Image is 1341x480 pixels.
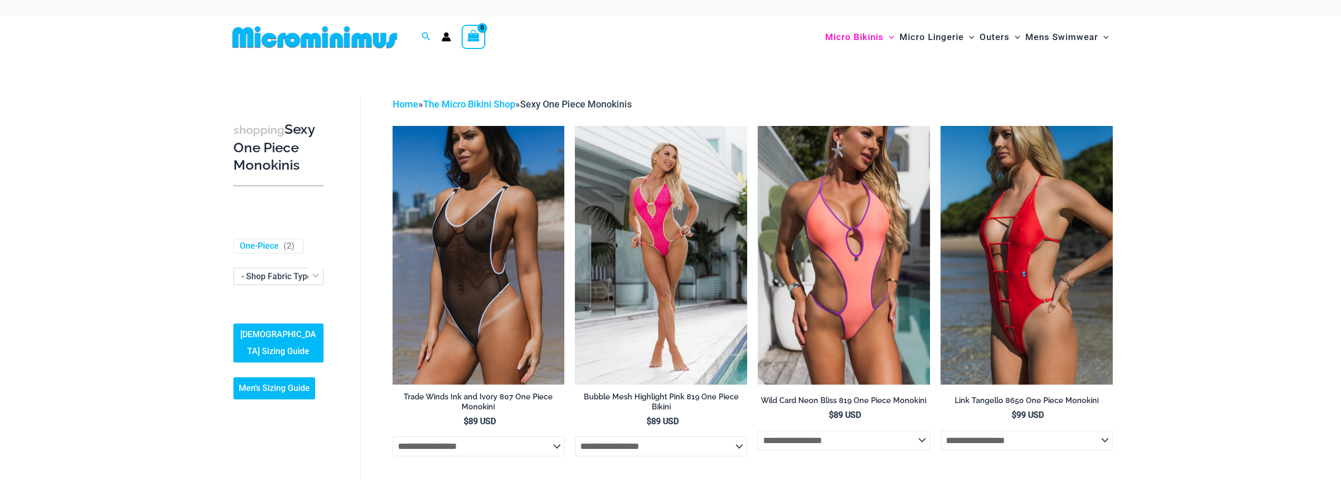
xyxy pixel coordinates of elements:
h2: Wild Card Neon Bliss 819 One Piece Monokini [758,396,930,406]
a: Micro BikinisMenu ToggleMenu Toggle [823,21,897,53]
a: Micro LingerieMenu ToggleMenu Toggle [897,21,977,53]
span: $ [464,416,468,426]
h2: Trade Winds Ink and Ivory 807 One Piece Monokini [393,392,565,412]
img: Wild Card Neon Bliss 819 One Piece 04 [758,126,930,384]
a: One-Piece [240,241,279,252]
a: Account icon link [442,32,451,42]
bdi: 89 USD [829,410,861,420]
span: - Shop Fabric Type [241,271,312,281]
span: Menu Toggle [1098,24,1109,51]
bdi: 89 USD [464,416,496,426]
a: OutersMenu ToggleMenu Toggle [977,21,1023,53]
h2: Bubble Mesh Highlight Pink 819 One Piece Bikini [575,392,747,412]
span: Menu Toggle [964,24,974,51]
span: - Shop Fabric Type [234,268,323,285]
a: Wild Card Neon Bliss 819 One Piece Monokini [758,396,930,409]
span: 2 [287,241,291,251]
a: Trade Winds Ink and Ivory 807 One Piece Monokini [393,392,565,416]
a: Bubble Mesh Highlight Pink 819 One Piece Bikini [575,392,747,416]
span: Outers [980,24,1010,51]
img: Tradewinds Ink and Ivory 807 One Piece 03 [393,126,565,384]
span: - Shop Fabric Type [233,268,324,285]
h3: Sexy One Piece Monokinis [233,121,324,174]
img: Link Tangello 8650 One Piece Monokini 11 [941,126,1113,384]
nav: Site Navigation [821,19,1113,55]
span: $ [1012,410,1016,420]
img: MM SHOP LOGO FLAT [228,25,402,49]
a: Search icon link [422,31,431,44]
span: Menu Toggle [884,24,894,51]
a: Tradewinds Ink and Ivory 807 One Piece 03Tradewinds Ink and Ivory 807 One Piece 04Tradewinds Ink ... [393,126,565,384]
span: $ [829,410,834,420]
span: shopping [233,123,285,136]
span: Micro Lingerie [899,24,964,51]
a: Men’s Sizing Guide [233,377,315,399]
span: $ [647,416,651,426]
span: Micro Bikinis [825,24,884,51]
a: Bubble Mesh Highlight Pink 819 One Piece 01Bubble Mesh Highlight Pink 819 One Piece 03Bubble Mesh... [575,126,747,384]
span: ( ) [283,241,295,252]
span: Sexy One Piece Monokinis [520,99,632,110]
a: Wild Card Neon Bliss 819 One Piece 04Wild Card Neon Bliss 819 One Piece 05Wild Card Neon Bliss 81... [758,126,930,384]
bdi: 89 USD [647,416,679,426]
a: Mens SwimwearMenu ToggleMenu Toggle [1023,21,1111,53]
span: » » [393,99,632,110]
a: Link Tangello 8650 One Piece Monokini [941,396,1113,409]
a: The Micro Bikini Shop [423,99,515,110]
a: Link Tangello 8650 One Piece Monokini 11Link Tangello 8650 One Piece Monokini 12Link Tangello 865... [941,126,1113,384]
a: [DEMOGRAPHIC_DATA] Sizing Guide [233,324,324,363]
span: Mens Swimwear [1025,24,1098,51]
img: Bubble Mesh Highlight Pink 819 One Piece 01 [575,126,747,384]
a: Home [393,99,418,110]
span: Menu Toggle [1010,24,1020,51]
a: View Shopping Cart, empty [462,25,486,49]
h2: Link Tangello 8650 One Piece Monokini [941,396,1113,406]
bdi: 99 USD [1012,410,1044,420]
